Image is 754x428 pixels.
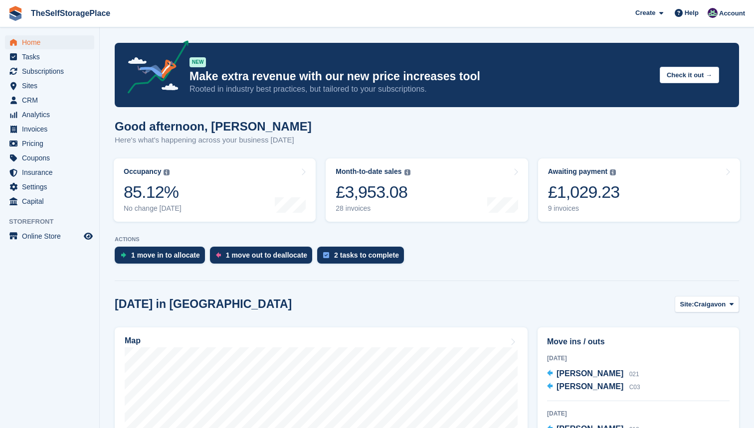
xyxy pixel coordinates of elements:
[22,93,82,107] span: CRM
[5,50,94,64] a: menu
[22,137,82,150] span: Pricing
[8,6,23,21] img: stora-icon-8386f47178a22dfd0bd8f6a31ec36ba5ce8667c1dd55bd0f319d3a0aa187defe.svg
[610,169,616,175] img: icon-info-grey-7440780725fd019a000dd9b08b2336e03edf1995a4989e88bcd33f0948082b44.svg
[548,167,608,176] div: Awaiting payment
[22,165,82,179] span: Insurance
[115,297,292,311] h2: [DATE] in [GEOGRAPHIC_DATA]
[82,230,94,242] a: Preview store
[547,409,730,418] div: [DATE]
[22,79,82,93] span: Sites
[547,368,639,381] a: [PERSON_NAME] 021
[119,40,189,97] img: price-adjustments-announcement-icon-8257ccfd72463d97f412b2fc003d46551f7dbcb40ab6d574587a9cd5c0d94...
[323,252,329,258] img: task-75834270c22a3079a89374b754ae025e5fb1db73e45f91037f5363f120a921f8.svg
[22,122,82,136] span: Invoices
[547,336,730,348] h2: Move ins / outs
[22,229,82,243] span: Online Store
[5,194,94,208] a: menu
[115,135,312,146] p: Here's what's happening across your business [DATE]
[5,137,94,150] a: menu
[5,93,94,107] a: menu
[5,35,94,49] a: menu
[124,204,182,213] div: No change [DATE]
[115,120,312,133] h1: Good afternoon, [PERSON_NAME]
[22,64,82,78] span: Subscriptions
[404,169,410,175] img: icon-info-grey-7440780725fd019a000dd9b08b2336e03edf1995a4989e88bcd33f0948082b44.svg
[124,182,182,202] div: 85.12%
[22,35,82,49] span: Home
[189,69,652,84] p: Make extra revenue with our new price increases tool
[189,57,206,67] div: NEW
[125,336,141,345] h2: Map
[336,204,410,213] div: 28 invoices
[5,165,94,179] a: menu
[694,299,726,309] span: Craigavon
[22,194,82,208] span: Capital
[538,158,740,222] a: Awaiting payment £1,029.23 9 invoices
[675,296,740,312] button: Site: Craigavon
[629,371,639,378] span: 021
[5,180,94,194] a: menu
[124,167,161,176] div: Occupancy
[336,167,401,176] div: Month-to-date sales
[226,251,307,259] div: 1 move out to deallocate
[114,158,316,222] a: Occupancy 85.12% No change [DATE]
[210,247,317,269] a: 1 move out to deallocate
[164,169,170,175] img: icon-info-grey-7440780725fd019a000dd9b08b2336e03edf1995a4989e88bcd33f0948082b44.svg
[317,247,409,269] a: 2 tasks to complete
[547,354,730,363] div: [DATE]
[548,182,620,202] div: £1,029.23
[326,158,528,222] a: Month-to-date sales £3,953.08 28 invoices
[660,67,719,83] button: Check it out →
[189,84,652,95] p: Rooted in industry best practices, but tailored to your subscriptions.
[557,382,623,391] span: [PERSON_NAME]
[336,182,410,202] div: £3,953.08
[115,247,210,269] a: 1 move in to allocate
[9,217,99,227] span: Storefront
[5,64,94,78] a: menu
[557,369,623,378] span: [PERSON_NAME]
[27,5,114,21] a: TheSelfStoragePlace
[131,251,200,259] div: 1 move in to allocate
[22,151,82,165] span: Coupons
[548,204,620,213] div: 9 invoices
[5,79,94,93] a: menu
[719,8,745,18] span: Account
[680,299,694,309] span: Site:
[121,252,126,258] img: move_ins_to_allocate_icon-fdf77a2bb77ea45bf5b3d319d69a93e2d87916cf1d5bf7949dd705db3b84f3ca.svg
[334,251,399,259] div: 2 tasks to complete
[547,381,640,394] a: [PERSON_NAME] C03
[5,151,94,165] a: menu
[216,252,221,258] img: move_outs_to_deallocate_icon-f764333ba52eb49d3ac5e1228854f67142a1ed5810a6f6cc68b1a99e826820c5.svg
[22,108,82,122] span: Analytics
[5,122,94,136] a: menu
[708,8,718,18] img: Sam
[685,8,699,18] span: Help
[115,236,739,243] p: ACTIONS
[635,8,655,18] span: Create
[22,180,82,194] span: Settings
[22,50,82,64] span: Tasks
[629,384,640,391] span: C03
[5,108,94,122] a: menu
[5,229,94,243] a: menu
